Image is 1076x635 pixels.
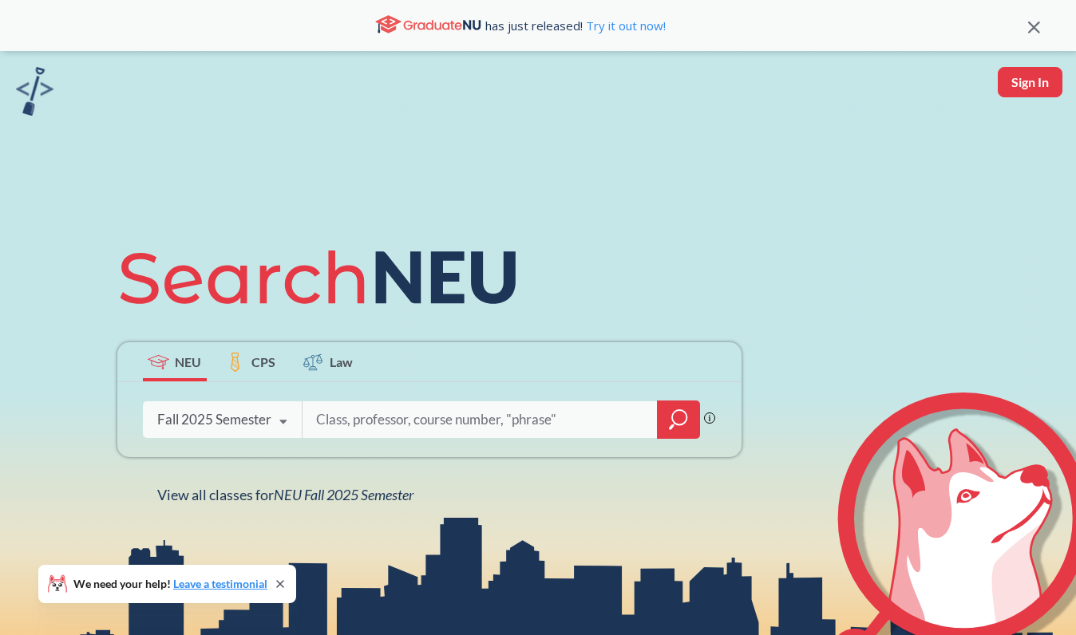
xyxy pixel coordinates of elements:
[16,67,53,116] img: sandbox logo
[16,67,53,120] a: sandbox logo
[485,17,666,34] span: has just released!
[314,403,647,436] input: Class, professor, course number, "phrase"
[175,353,201,371] span: NEU
[73,578,267,590] span: We need your help!
[330,353,353,371] span: Law
[583,18,666,34] a: Try it out now!
[173,577,267,590] a: Leave a testimonial
[657,400,700,439] div: magnifying glass
[251,353,275,371] span: CPS
[669,408,688,431] svg: magnifying glass
[157,411,271,428] div: Fall 2025 Semester
[998,67,1062,97] button: Sign In
[157,486,413,503] span: View all classes for
[274,486,413,503] span: NEU Fall 2025 Semester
